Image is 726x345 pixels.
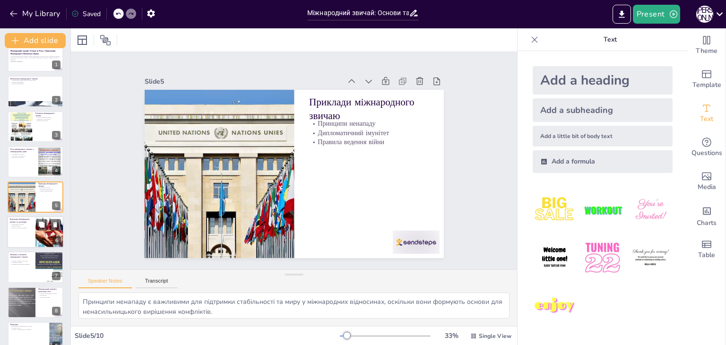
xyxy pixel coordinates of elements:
[10,154,35,155] p: Заповнення прогалин
[8,287,63,318] div: 8
[50,219,61,230] button: Delete Slide
[533,284,577,328] img: 7.jpeg
[52,96,60,104] div: 2
[78,293,510,319] textarea: Принципи ненападу є важливими для підтримки стабільності та миру у міжнародних відносинах, оскіль...
[5,33,66,48] button: Add slide
[8,76,63,107] div: 2
[38,294,60,296] p: Глобалізація
[307,6,409,20] input: Insert title
[195,105,225,302] div: Slide 5
[10,225,33,227] p: Зміна положень
[10,81,60,83] p: Визнання державами
[38,187,60,189] p: Принципи ненападу
[52,131,60,139] div: 3
[533,236,577,280] img: 4.jpeg
[697,218,717,228] span: Charts
[580,236,624,280] img: 5.jpeg
[10,323,47,326] p: Висновки
[35,116,60,118] p: Загальна практика держав
[688,198,726,233] div: Add charts and graphs
[10,325,47,327] p: Критична роль міжнародного звичаю
[533,126,673,147] div: Add a little bit of body text
[633,5,680,24] button: Present
[10,327,47,329] p: Правова основа
[692,80,721,90] span: Template
[8,146,63,177] div: 4
[629,236,673,280] img: 6.jpeg
[688,130,726,164] div: Get real-time input from your audience
[52,236,61,245] div: 6
[52,201,60,210] div: 5
[75,331,340,340] div: Slide 5 / 10
[35,118,60,120] p: Юридична обов'язковість
[10,79,60,81] p: Міжнародний звичай формує правові норми
[440,331,463,340] div: 33 %
[78,278,132,288] button: Speaker Notes
[533,66,673,95] div: Add a heading
[38,189,60,190] p: Дипломатичний імунітет
[7,216,64,248] div: 6
[533,188,577,232] img: 1.jpeg
[10,155,35,157] p: Інструмент регулювання
[52,166,60,175] div: 4
[10,50,55,55] strong: Міжнародний звичай: Основи та Роль у Формуванні Міжнародного Публічного Права
[10,224,33,225] p: Доповнення договорів
[10,264,33,266] p: Важливість врахування викликів
[10,55,60,60] p: У цій презентації ми розглянемо основи міжнародного звичаю та його значення як джерела міжнародно...
[542,28,678,51] p: Text
[52,307,60,315] div: 8
[10,227,33,229] p: Динамічна правова система
[71,9,101,18] div: Saved
[38,296,60,298] p: Технологічні зміни
[10,262,33,264] p: Політичні інтереси
[263,24,285,144] p: Дипломатичний імунітет
[691,148,722,158] span: Questions
[688,164,726,198] div: Add images, graphics, shapes or video
[35,120,60,122] p: Взаємодія елементів
[700,114,713,124] span: Text
[580,188,624,232] img: 2.jpeg
[696,46,717,56] span: Theme
[533,150,673,173] div: Add a formula
[629,188,673,232] img: 3.jpeg
[10,218,33,223] p: Взаємодія міжнародного звичаю та договорів
[230,20,270,142] p: Приклади міжнародного звичаю
[136,278,178,288] button: Transcript
[8,181,63,213] div: 5
[100,34,111,46] span: Position
[533,98,673,122] div: Add a subheading
[8,111,63,142] div: 3
[696,5,713,24] button: М [PERSON_NAME]
[36,219,47,230] button: Duplicate Slide
[10,77,60,80] p: Визначення міжнародного звичаю
[698,250,715,260] span: Table
[10,60,60,62] p: Generated with [URL]
[38,190,60,192] p: Правила ведення війни
[8,41,63,72] div: 1
[35,112,60,117] p: Елементи міжнародного звичаю
[52,272,60,280] div: 7
[688,233,726,267] div: Add a table
[688,28,726,62] div: Change the overall theme
[7,6,64,21] button: My Library
[479,332,511,340] span: Single View
[52,60,60,69] div: 1
[8,251,63,283] div: 7
[10,253,33,259] p: Виклики у визнанні міжнародного звичаю
[688,62,726,96] div: Add ready made slides
[613,5,631,24] button: Export to PowerPoint
[38,182,60,188] p: Приклади міжнародного звичаю
[254,23,276,143] p: Принципи ненападу
[688,96,726,130] div: Add text boxes
[272,25,294,145] p: Правила ведення війни
[38,288,60,293] p: Міжнародний звичай у сучасному світі
[75,33,90,48] div: Layout
[10,83,60,85] p: Тривале використання
[10,148,35,153] p: Роль міжнародного звичаю у міжнародному праві
[698,182,716,192] span: Media
[38,293,60,294] p: Еволюція міжнародного звичаю
[696,6,713,23] div: М [PERSON_NAME]
[10,157,35,159] p: Відсутність договорів
[10,260,33,262] p: Різниця в правових системах
[10,329,47,331] p: Потреба у подальшому дослідженні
